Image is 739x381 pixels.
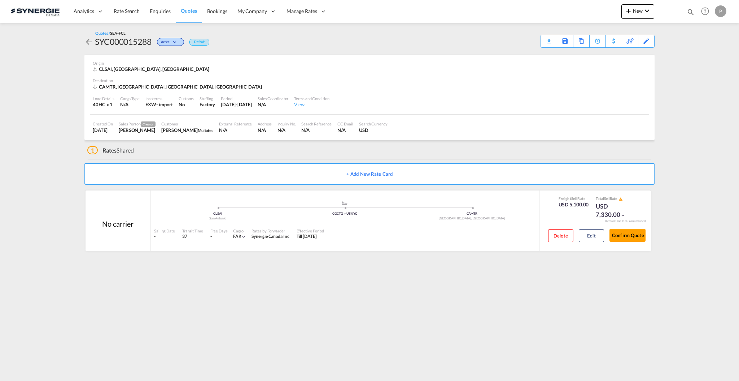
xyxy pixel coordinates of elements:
div: USD 5,100.00 [559,201,589,208]
div: Change Status Here [157,38,184,46]
div: Default [189,39,209,46]
span: My Company [237,8,267,15]
div: icon-magnify [687,8,695,19]
div: 40HC x 1 [93,101,114,108]
div: Total Rate [596,196,632,202]
span: Creator [141,121,156,127]
div: Cargo [233,228,246,234]
div: USD 7,330.00 [596,202,632,219]
span: 1 [87,146,98,154]
div: P [715,5,726,17]
div: CLSAI [154,211,281,216]
div: Customer [161,121,213,127]
button: icon-plus 400-fgNewicon-chevron-down [621,4,654,19]
div: Sailing Date [154,228,175,234]
div: Transit Time [182,228,203,234]
md-icon: assets/icons/custom/ship-fill.svg [340,201,349,205]
div: N/A [301,127,331,133]
span: Bookings [207,8,227,14]
button: + Add New Rate Card [84,163,655,185]
div: Load Details [93,96,114,101]
div: Remark and Inclusion included [600,219,651,223]
div: Quotes /SEA-FCL [95,30,126,36]
div: Created On [93,121,113,127]
md-icon: icon-chevron-down [620,213,625,218]
md-icon: icon-chevron-down [241,234,246,239]
div: Pablo Gomez Saldarriaga [119,127,156,133]
span: SEA-FCL [110,31,125,35]
div: Terms and Condition [294,96,329,101]
span: Quotes [181,8,197,14]
button: Delete [548,229,573,242]
img: 1f56c880d42311ef80fc7dca854c8e59.png [11,3,60,20]
div: Sales Person [119,121,156,127]
span: Sell [571,196,577,201]
div: CAMTR [408,211,535,216]
div: Help [699,5,715,18]
div: Simon Legault [161,127,213,133]
md-icon: icon-download [545,36,553,42]
span: Active [161,40,171,47]
div: Quote PDF is not available at this time [545,35,553,42]
div: SYC000015288 [95,36,152,47]
div: N/A [219,127,252,133]
span: Till [DATE] [297,234,317,239]
div: Customs [179,96,194,101]
div: No [179,101,194,108]
div: Freight Rate [559,196,589,201]
div: Factory Stuffing [200,101,215,108]
div: Sales Coordinator [258,96,288,101]
button: Confirm Quote [609,229,646,242]
div: - import [156,101,173,108]
div: Rates by Forwarder [252,228,289,234]
div: N/A [258,127,271,133]
div: - [154,234,175,240]
div: N/A [277,127,296,133]
div: Till 06 Nov 2025 [297,234,317,240]
div: 31 Oct 2025 [221,101,252,108]
button: Edit [579,229,604,242]
div: EXW [145,101,156,108]
span: Sell [604,196,610,201]
md-icon: icon-alert [618,197,623,201]
span: Enquiries [150,8,171,14]
md-icon: icon-magnify [687,8,695,16]
div: Inquiry No. [277,121,296,127]
div: CC Email [337,121,353,127]
div: Destination [93,78,646,83]
div: Shared [87,146,134,154]
div: Save As Template [557,35,573,47]
div: Free Days [210,228,228,234]
div: - [210,234,212,240]
div: Stuffing [200,96,215,101]
div: CAMTR, Montreal, QC, Americas [93,84,264,90]
div: No carrier [102,219,134,229]
div: N/A [120,101,140,108]
div: 7 Oct 2025 [93,127,113,133]
div: CLSAI, San Antonio, Asia Pacific [93,66,211,72]
div: [GEOGRAPHIC_DATA], [GEOGRAPHIC_DATA] [408,216,535,221]
span: Manage Rates [287,8,317,15]
div: icon-arrow-left [84,36,95,47]
div: San Antonio [154,216,281,221]
div: COCTG > USNYC [281,211,408,216]
div: External Reference [219,121,252,127]
div: N/A [337,127,353,133]
md-icon: icon-plus 400-fg [624,7,633,15]
div: Origin [93,60,646,66]
span: CLSAI, [GEOGRAPHIC_DATA], [GEOGRAPHIC_DATA] [99,66,209,72]
span: FAK [233,234,241,239]
span: New [624,8,651,14]
div: Address [258,121,271,127]
span: Rates [102,147,117,154]
div: View [294,101,329,108]
div: Incoterms [145,96,173,101]
div: Cargo Type [120,96,140,101]
span: Synergie Canada Inc [252,234,289,239]
div: N/A [258,101,288,108]
div: Search Currency [359,121,388,127]
md-icon: icon-arrow-left [84,38,93,46]
div: Period [221,96,252,101]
